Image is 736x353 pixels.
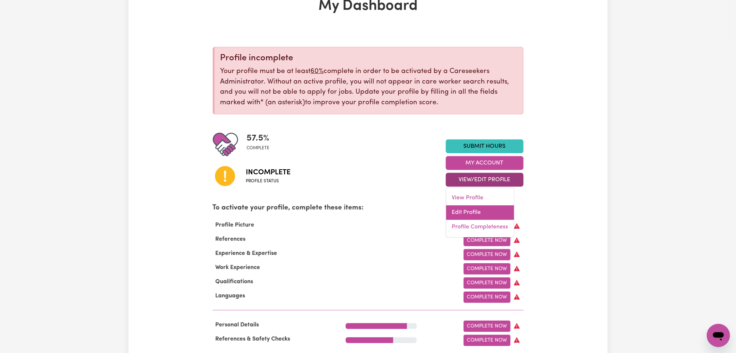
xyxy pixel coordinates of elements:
[213,265,263,271] span: Work Experience
[464,335,511,346] a: Complete Now
[213,203,524,214] p: To activate your profile, complete these items:
[446,139,524,153] a: Submit Hours
[247,145,270,151] span: complete
[213,222,257,228] span: Profile Picture
[446,188,515,238] div: View/Edit Profile
[311,68,324,75] u: 60%
[446,173,524,187] button: View/Edit Profile
[213,236,249,242] span: References
[464,263,511,275] a: Complete Now
[707,324,730,347] iframe: Button to launch messaging window
[446,206,514,220] a: Edit Profile
[446,220,514,235] a: Profile Completeness
[213,293,248,299] span: Languages
[246,167,291,178] span: Incomplete
[261,99,305,106] span: an asterisk
[213,322,262,328] span: Personal Details
[220,53,517,64] div: Profile incomplete
[446,156,524,170] button: My Account
[446,191,514,206] a: View Profile
[464,321,511,332] a: Complete Now
[464,249,511,260] a: Complete Now
[247,132,270,145] span: 57.5 %
[213,279,256,285] span: Qualifications
[247,132,276,157] div: Profile completeness: 57.5%
[213,336,293,342] span: References & Safety Checks
[246,178,291,184] span: Profile status
[220,66,517,108] p: Your profile must be at least complete in order to be activated by a Careseekers Administrator. W...
[464,292,511,303] a: Complete Now
[213,251,280,256] span: Experience & Expertise
[464,235,511,246] a: Complete Now
[464,277,511,289] a: Complete Now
